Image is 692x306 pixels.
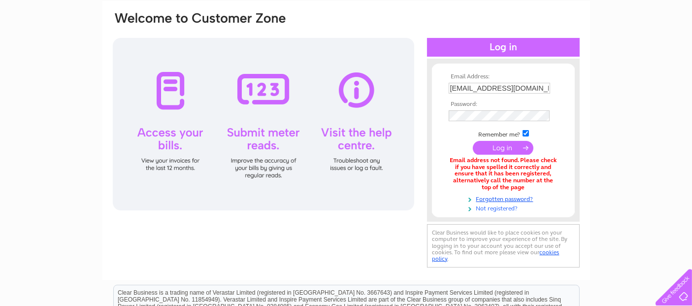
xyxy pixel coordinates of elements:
a: Not registered? [449,203,560,212]
a: cookies policy [432,249,560,262]
img: logo.png [24,26,74,56]
div: Email address not found. Please check if you have spelled it correctly and ensure that it has bee... [449,157,558,191]
td: Remember me? [446,129,560,138]
a: Contact [662,42,686,49]
div: Clear Business would like to place cookies on your computer to improve your experience of the sit... [427,224,580,267]
a: Forgotten password? [449,194,560,203]
th: Password: [446,101,560,108]
a: 0333 014 3131 [506,5,574,17]
input: Submit [473,141,533,155]
div: Clear Business is a trading name of Verastar Limited (registered in [GEOGRAPHIC_DATA] No. 3667643... [114,5,579,48]
a: Water [554,42,573,49]
a: Blog [642,42,656,49]
th: Email Address: [446,73,560,80]
a: Telecoms [606,42,636,49]
a: Energy [579,42,600,49]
